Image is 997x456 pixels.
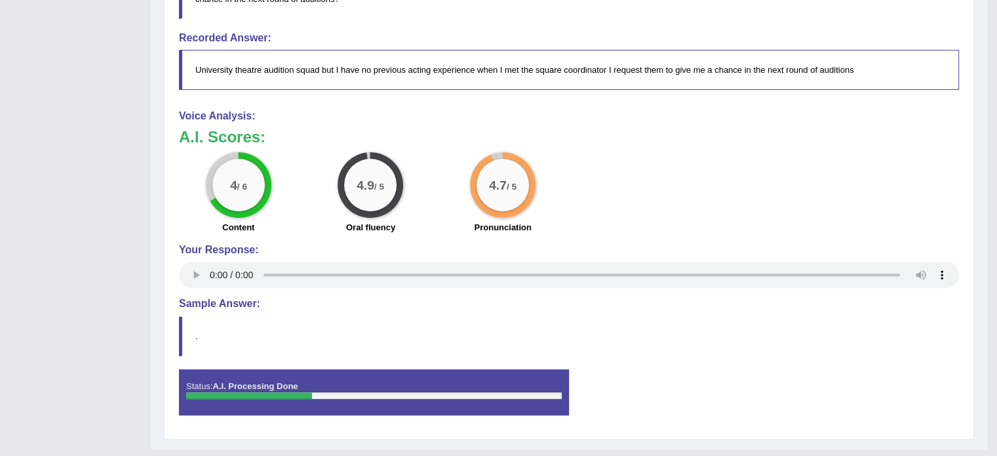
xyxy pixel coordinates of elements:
[230,178,237,192] big: 4
[179,128,265,146] b: A.I. Scores:
[179,369,569,415] div: Status:
[179,244,959,256] h4: Your Response:
[357,178,375,192] big: 4.9
[374,182,384,192] small: / 5
[179,50,959,90] blockquote: University theatre audition squad but I have no previous acting experience when I met the square ...
[179,110,959,122] h4: Voice Analysis:
[346,221,395,234] label: Oral fluency
[179,32,959,44] h4: Recorded Answer:
[222,221,254,234] label: Content
[489,178,507,192] big: 4.7
[179,316,959,356] blockquote: .
[179,298,959,310] h4: Sample Answer:
[237,182,247,192] small: / 6
[212,381,298,391] strong: A.I. Processing Done
[474,221,531,234] label: Pronunciation
[507,182,517,192] small: / 5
